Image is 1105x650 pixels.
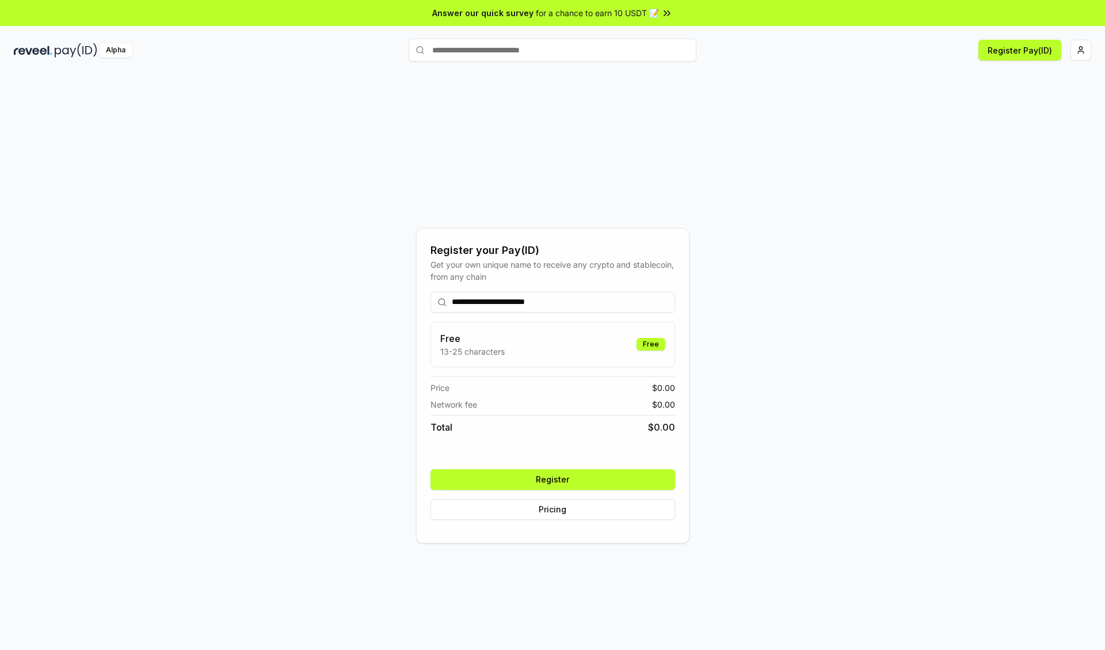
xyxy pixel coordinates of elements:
[536,7,659,19] span: for a chance to earn 10 USDT 📝
[430,398,477,410] span: Network fee
[430,420,452,434] span: Total
[430,382,449,394] span: Price
[978,40,1061,60] button: Register Pay(ID)
[430,469,675,490] button: Register
[440,345,505,358] p: 13-25 characters
[55,43,97,58] img: pay_id
[432,7,534,19] span: Answer our quick survey
[648,420,675,434] span: $ 0.00
[430,259,675,283] div: Get your own unique name to receive any crypto and stablecoin, from any chain
[100,43,132,58] div: Alpha
[430,242,675,259] div: Register your Pay(ID)
[652,382,675,394] span: $ 0.00
[637,338,665,351] div: Free
[430,499,675,520] button: Pricing
[14,43,52,58] img: reveel_dark
[652,398,675,410] span: $ 0.00
[440,332,505,345] h3: Free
